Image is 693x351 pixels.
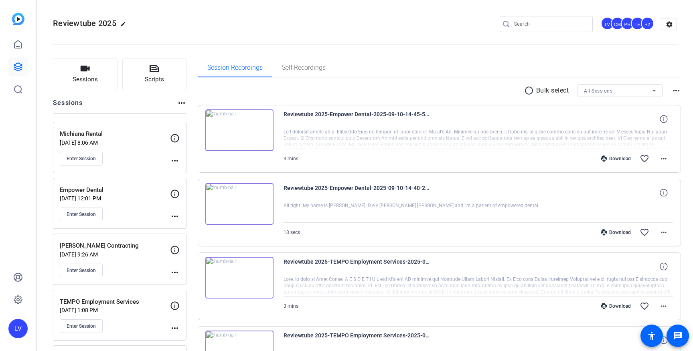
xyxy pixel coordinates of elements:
[53,98,83,113] h2: Sessions
[67,323,96,329] span: Enter Session
[631,17,644,30] div: TE
[284,303,298,309] span: 3 mins
[60,129,170,139] p: Michiana Rental
[145,75,164,84] span: Scripts
[661,18,677,30] mat-icon: settings
[67,211,96,218] span: Enter Session
[60,264,103,277] button: Enter Session
[284,156,298,161] span: 3 mins
[284,257,432,276] span: Reviewtube 2025-TEMPO Employment Services-2025-08-19-14-01-57-874-0
[53,58,118,90] button: Sessions
[60,139,170,146] p: [DATE] 8:06 AM
[60,208,103,221] button: Enter Session
[611,17,624,30] div: CM
[60,319,103,333] button: Enter Session
[67,155,96,162] span: Enter Session
[284,230,300,235] span: 13 secs
[659,154,669,163] mat-icon: more_horiz
[60,241,170,250] p: [PERSON_NAME] Contracting
[611,17,625,31] ngx-avatar: Coby Maslyn
[60,297,170,307] p: TEMPO Employment Services
[120,21,130,31] mat-icon: edit
[205,183,274,225] img: thumb-nail
[621,17,634,30] div: PR
[647,331,657,341] mat-icon: accessibility
[284,331,432,350] span: Reviewtube 2025-TEMPO Employment Services-2025-08-15-09-06-13-758-0
[673,331,683,341] mat-icon: message
[659,228,669,237] mat-icon: more_horiz
[170,212,180,221] mat-icon: more_horiz
[73,75,98,84] span: Sessions
[282,65,326,71] span: Self Recordings
[8,319,28,338] div: LV
[640,154,649,163] mat-icon: favorite_border
[631,17,645,31] ngx-avatar: Tim Epner
[284,109,432,129] span: Reviewtube 2025-Empower Dental-2025-09-10-14-45-58-837-0
[60,152,103,165] button: Enter Session
[205,109,274,151] img: thumb-nail
[207,65,263,71] span: Session Recordings
[60,307,170,313] p: [DATE] 1:08 PM
[640,301,649,311] mat-icon: favorite_border
[284,183,432,202] span: Reviewtube 2025-Empower Dental-2025-09-10-14-40-27-453-0
[584,88,612,94] span: All Sessions
[60,195,170,202] p: [DATE] 12:01 PM
[205,257,274,299] img: thumb-nail
[122,58,187,90] button: Scripts
[601,17,614,30] div: LV
[177,98,186,108] mat-icon: more_horiz
[60,186,170,195] p: Empower Dental
[524,86,536,95] mat-icon: radio_button_unchecked
[641,17,654,30] div: +2
[640,228,649,237] mat-icon: favorite_border
[53,18,116,28] span: Reviewtube 2025
[671,86,681,95] mat-icon: more_horiz
[170,323,180,333] mat-icon: more_horiz
[597,155,635,162] div: Download
[170,268,180,277] mat-icon: more_horiz
[597,229,635,236] div: Download
[12,13,24,25] img: blue-gradient.svg
[601,17,615,31] ngx-avatar: Louis Voss
[170,156,180,165] mat-icon: more_horiz
[514,19,586,29] input: Search
[536,86,569,95] p: Bulk select
[597,303,635,309] div: Download
[67,267,96,274] span: Enter Session
[659,301,669,311] mat-icon: more_horiz
[621,17,635,31] ngx-avatar: Prescott Rossi
[60,251,170,258] p: [DATE] 9:26 AM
